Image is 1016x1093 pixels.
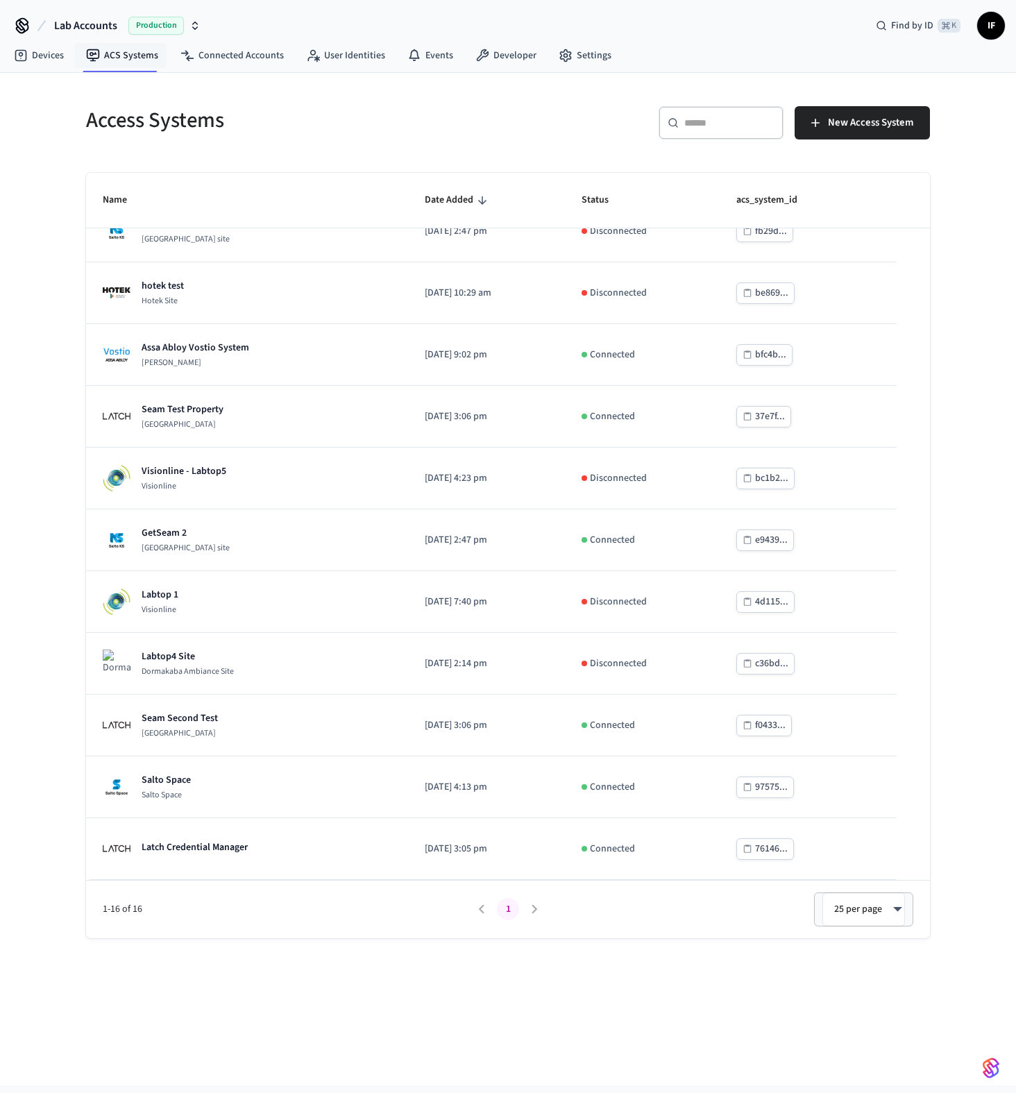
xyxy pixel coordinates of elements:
[865,13,972,38] div: Find by ID⌘ K
[142,604,178,616] p: Visionline
[103,773,130,801] img: Salto Space Logo
[828,114,913,132] span: New Access System
[979,13,1004,38] span: IF
[736,591,795,613] button: 4d115...
[590,780,635,795] p: Connected
[103,403,130,430] img: Latch Building Logo
[86,106,500,135] h5: Access Systems
[142,650,234,663] p: Labtop4 Site
[795,106,930,139] button: New Access System
[590,718,635,733] p: Connected
[736,715,792,736] button: f0433...
[736,653,795,675] button: c36bd...
[548,43,623,68] a: Settings
[142,403,223,416] p: Seam Test Property
[103,902,468,917] span: 1-16 of 16
[755,655,788,672] div: c36bd...
[755,223,787,240] div: fb29d...
[128,17,184,35] span: Production
[142,840,248,854] p: Latch Credential Manager
[755,779,788,796] div: 97575...
[755,470,788,487] div: bc1b2...
[425,348,548,362] p: [DATE] 9:02 pm
[103,189,145,211] span: Name
[295,43,396,68] a: User Identities
[425,409,548,424] p: [DATE] 3:06 pm
[425,656,548,671] p: [DATE] 2:14 pm
[590,409,635,424] p: Connected
[142,357,249,368] p: [PERSON_NAME]
[75,43,169,68] a: ACS Systems
[142,526,230,540] p: GetSeam 2
[822,892,905,926] div: 25 per page
[103,341,130,368] img: Assa Abloy Vostio Logo
[142,711,218,725] p: Seam Second Test
[736,189,815,211] span: acs_system_id
[142,543,230,554] p: [GEOGRAPHIC_DATA] site
[497,898,519,920] button: page 1
[425,224,548,239] p: [DATE] 2:47 pm
[142,464,226,478] p: Visionline - Labtop5
[103,588,130,616] img: Visionline Logo
[590,842,635,856] p: Connected
[755,285,788,302] div: be869...
[425,595,548,609] p: [DATE] 7:40 pm
[425,842,548,856] p: [DATE] 3:05 pm
[468,898,548,920] nav: pagination navigation
[425,471,548,486] p: [DATE] 4:23 pm
[396,43,464,68] a: Events
[103,464,130,492] img: Visionline Logo
[142,790,191,801] p: Salto Space
[590,286,647,300] p: Disconnected
[103,217,130,245] img: Salto KS site Logo
[938,19,960,33] span: ⌘ K
[142,341,249,355] p: Assa Abloy Vostio System
[425,718,548,733] p: [DATE] 3:06 pm
[983,1057,999,1079] img: SeamLogoGradient.69752ec5.svg
[142,728,218,739] p: [GEOGRAPHIC_DATA]
[736,221,793,242] button: fb29d...
[736,406,791,427] button: 37e7f...
[142,588,178,602] p: Labtop 1
[103,835,130,863] img: Latch Building Logo
[755,717,786,734] div: f0433...
[736,468,795,489] button: bc1b2...
[736,282,795,304] button: be869...
[169,43,295,68] a: Connected Accounts
[464,43,548,68] a: Developer
[736,344,793,366] button: bfc4b...
[142,773,191,787] p: Salto Space
[142,419,223,430] p: [GEOGRAPHIC_DATA]
[736,777,794,798] button: 97575...
[736,838,794,860] button: 76146...
[590,224,647,239] p: Disconnected
[590,471,647,486] p: Disconnected
[3,43,75,68] a: Devices
[425,780,548,795] p: [DATE] 4:13 pm
[142,279,184,293] p: hotek test
[103,711,130,739] img: Latch Building Logo
[755,593,788,611] div: 4d115...
[103,650,130,677] img: Dormakaba Ambiance Site Logo
[590,533,635,548] p: Connected
[103,526,130,554] img: Salto KS site Logo
[425,533,548,548] p: [DATE] 2:47 pm
[755,346,786,364] div: bfc4b...
[142,481,226,492] p: Visionline
[590,348,635,362] p: Connected
[54,17,117,34] span: Lab Accounts
[142,296,184,307] p: Hotek Site
[582,189,627,211] span: Status
[590,656,647,671] p: Disconnected
[425,286,548,300] p: [DATE] 10:29 am
[736,529,794,551] button: e9439...
[755,408,785,425] div: 37e7f...
[755,840,788,858] div: 76146...
[86,22,930,1065] table: sticky table
[425,189,491,211] span: Date Added
[977,12,1005,40] button: IF
[103,279,130,307] img: Hotek Site Logo
[891,19,933,33] span: Find by ID
[142,666,234,677] p: Dormakaba Ambiance Site
[755,532,788,549] div: e9439...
